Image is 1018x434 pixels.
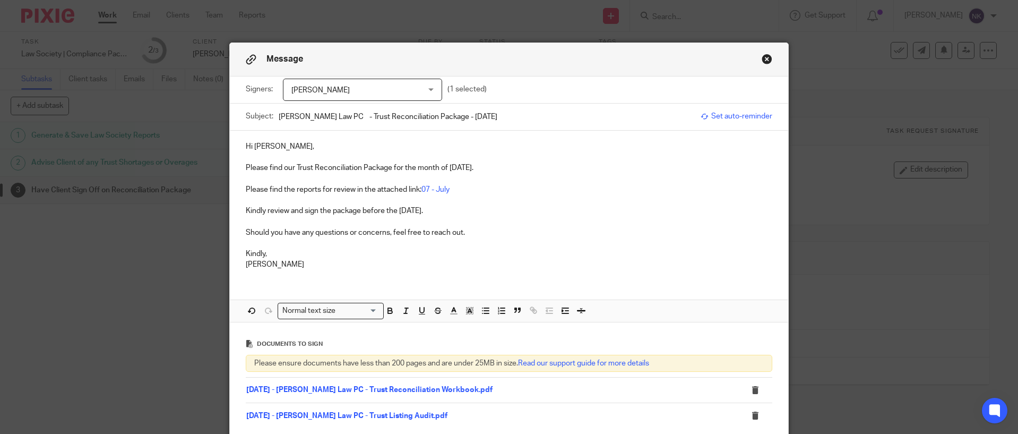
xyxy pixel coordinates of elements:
[246,163,773,173] p: Please find our Trust Reconciliation Package for the month of [DATE].
[278,303,384,319] div: Search for option
[291,87,350,94] span: [PERSON_NAME]
[246,412,447,420] a: [DATE] - [PERSON_NAME] Law PC - Trust Listing Audit.pdf
[257,341,323,347] span: Documents to sign
[246,141,773,152] p: Hi [PERSON_NAME],
[447,84,487,95] p: (1 selected)
[246,111,273,122] label: Subject:
[246,259,773,270] p: [PERSON_NAME]
[701,111,772,122] span: Set auto-reminder
[246,355,773,372] div: Please ensure documents have less than 200 pages and are under 25MB in size.
[421,186,450,193] a: 07 - July
[280,305,338,317] span: Normal text size
[246,206,773,216] p: Kindly review and sign the package before the [DATE].
[518,360,649,367] a: Read our support guide for more details
[246,84,278,95] label: Signers:
[339,305,377,317] input: Search for option
[246,184,773,195] p: Please find the reports for review in the attached link:
[246,386,493,394] a: [DATE] - [PERSON_NAME] Law PC - Trust Reconciliation Workbook.pdf
[246,227,773,238] p: Should you have any questions or concerns, feel free to reach out.
[246,249,773,259] p: Kindly,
